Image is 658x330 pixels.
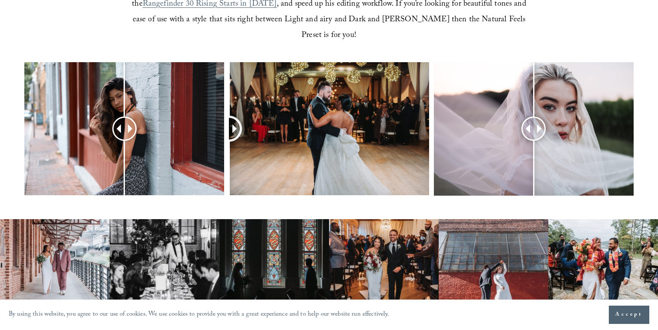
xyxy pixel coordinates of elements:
img: Best Raleigh wedding venue reception toast [110,219,219,302]
span: Accept [615,310,643,319]
img: Raleigh wedding photographer couple dance [439,219,548,302]
button: Accept [609,306,649,324]
p: By using this website, you agree to our use of cookies. We use cookies to provide you with a grea... [9,309,389,321]
img: Breathtaking mountain wedding venue in NC [548,219,658,302]
img: Rustic Raleigh wedding venue couple down the aisle [329,219,439,302]
img: Elegant bride and groom first look photography [219,219,329,302]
